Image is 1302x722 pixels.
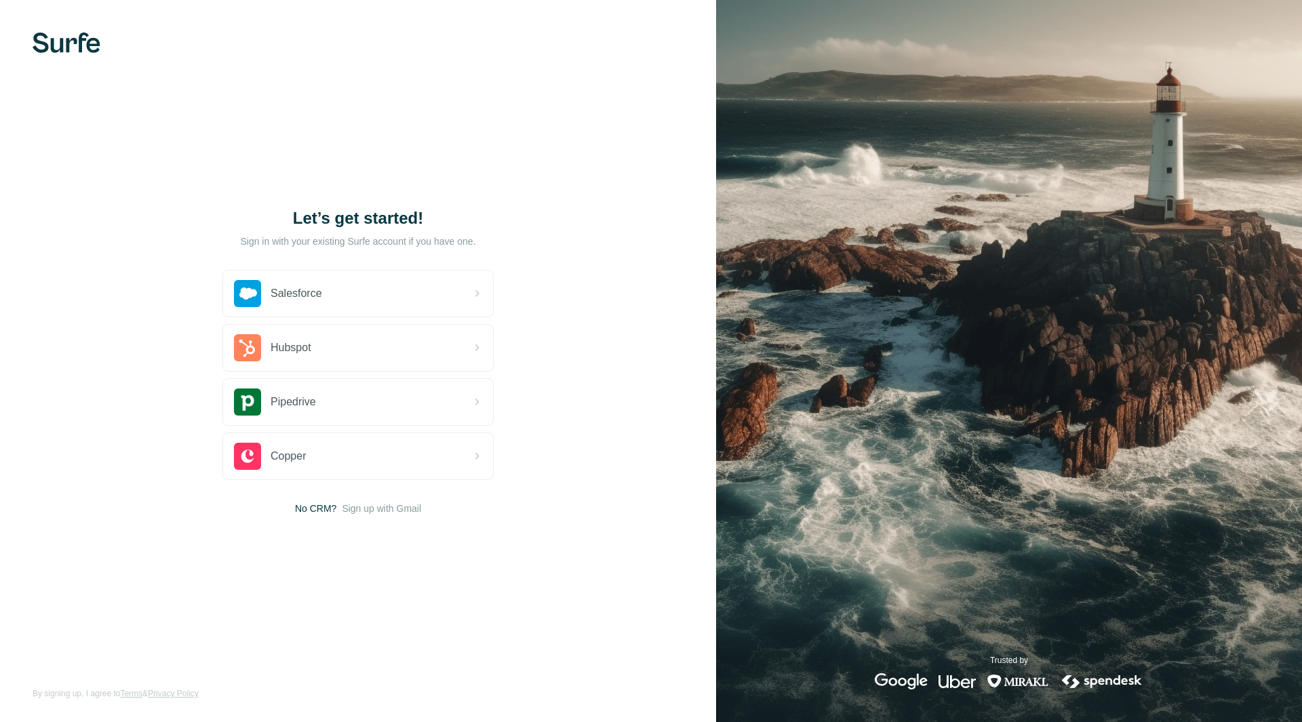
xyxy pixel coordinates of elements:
[342,502,421,515] button: Sign up with Gmail
[234,443,261,470] img: copper's logo
[222,207,494,229] h1: Let’s get started!
[120,689,142,698] a: Terms
[1060,673,1144,689] img: spendesk's logo
[295,502,336,515] span: No CRM?
[148,689,199,698] a: Privacy Policy
[987,673,1049,689] img: mirakl's logo
[234,388,261,416] img: pipedrive's logo
[33,33,100,53] img: Surfe's logo
[33,687,199,700] span: By signing up, I agree to &
[271,340,311,356] span: Hubspot
[271,448,306,464] span: Copper
[990,654,1028,666] p: Trusted by
[875,673,928,689] img: google's logo
[939,673,976,689] img: uber's logo
[271,285,322,302] span: Salesforce
[240,235,475,248] p: Sign in with your existing Surfe account if you have one.
[234,280,261,307] img: salesforce's logo
[271,394,316,410] span: Pipedrive
[234,334,261,361] img: hubspot's logo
